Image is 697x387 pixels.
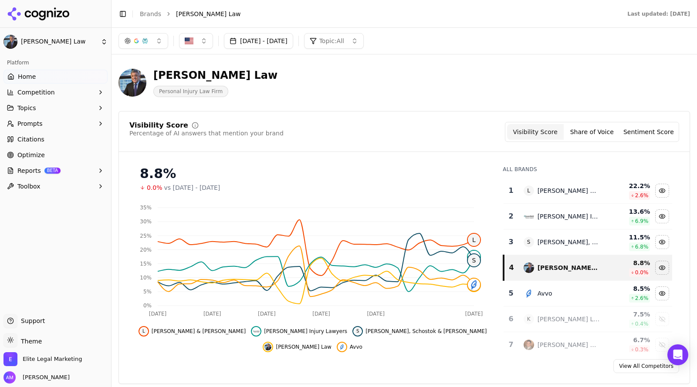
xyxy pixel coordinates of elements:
[507,211,514,222] div: 2
[3,132,108,146] a: Citations
[468,251,480,263] img: rosenfeld injury lawyers
[538,263,600,272] div: [PERSON_NAME] Law
[153,68,277,82] div: [PERSON_NAME] Law
[147,183,162,192] span: 0.0%
[538,186,600,195] div: [PERSON_NAME] & [PERSON_NAME]
[17,182,41,191] span: Toolbox
[140,328,147,335] span: L
[17,338,42,345] span: Theme
[607,233,650,242] div: 11.5 %
[367,311,385,317] tspan: [DATE]
[143,303,152,309] tspan: 0%
[129,122,188,129] div: Visibility Score
[276,343,331,350] span: [PERSON_NAME] Law
[251,326,347,337] button: Hide rosenfeld injury lawyers data
[21,38,97,46] span: [PERSON_NAME] Law
[607,259,650,267] div: 8.8 %
[3,371,70,384] button: Open user button
[18,72,36,81] span: Home
[17,166,41,175] span: Reports
[524,314,534,324] span: K
[524,262,534,273] img: malman law
[263,342,331,352] button: Hide malman law data
[164,183,220,192] span: vs [DATE] - [DATE]
[118,69,146,97] img: Malman Law
[627,10,690,17] div: Last updated: [DATE]
[635,320,649,327] span: 0.4 %
[312,311,330,317] tspan: [DATE]
[337,342,362,352] button: Hide avvo data
[504,255,672,281] tr: 4malman law[PERSON_NAME] Law8.8%0.0%Hide malman law data
[3,70,108,84] a: Home
[140,261,152,267] tspan: 15%
[635,218,649,225] span: 6.9 %
[17,135,44,144] span: Citations
[507,185,514,196] div: 1
[507,314,514,324] div: 6
[635,243,649,250] span: 6.8 %
[607,336,650,344] div: 6.7 %
[17,119,43,128] span: Prompts
[655,338,669,352] button: Show john j. malm & associates data
[538,238,600,246] div: [PERSON_NAME], Schostok & [PERSON_NAME]
[3,352,17,366] img: Elite Legal Marketing
[264,343,271,350] img: malman law
[635,269,649,276] span: 0.0 %
[176,10,241,18] span: [PERSON_NAME] Law
[524,211,534,222] img: rosenfeld injury lawyers
[140,219,152,225] tspan: 30%
[139,326,246,337] button: Hide levin & perconti data
[3,371,16,384] img: Alex Morris
[524,237,534,247] span: S
[258,311,276,317] tspan: [DATE]
[635,346,649,353] span: 0.3 %
[352,326,487,337] button: Hide salvi, schostok & pritchard data
[667,344,688,365] div: Open Intercom Messenger
[524,288,534,299] img: avvo
[17,88,55,97] span: Competition
[504,332,672,358] tr: 7john j. malm & associates[PERSON_NAME] & Associates6.7%0.3%Show john j. malm & associates data
[507,288,514,299] div: 5
[635,192,649,199] span: 2.6 %
[655,312,669,326] button: Show kreisman law offices data
[17,151,45,159] span: Optimize
[224,33,293,49] button: [DATE] - [DATE]
[140,247,152,253] tspan: 20%
[140,10,610,18] nav: breadcrumb
[655,286,669,300] button: Hide avvo data
[143,289,152,295] tspan: 5%
[538,340,600,349] div: [PERSON_NAME] & Associates
[655,209,669,223] button: Hide rosenfeld injury lawyers data
[503,166,672,173] div: All Brands
[19,374,70,381] span: [PERSON_NAME]
[3,148,108,162] a: Optimize
[504,178,672,204] tr: 1L[PERSON_NAME] & [PERSON_NAME]22.2%2.6%Hide levin & perconti data
[504,204,672,229] tr: 2rosenfeld injury lawyers[PERSON_NAME] Injury Lawyers13.6%6.9%Hide rosenfeld injury lawyers data
[129,129,284,138] div: Percentage of AI answers that mention your brand
[564,124,620,140] button: Share of Voice
[140,275,152,281] tspan: 10%
[365,328,487,335] span: [PERSON_NAME], Schostok & [PERSON_NAME]
[620,124,677,140] button: Sentiment Score
[538,315,600,323] div: [PERSON_NAME] Law Offices
[3,35,17,49] img: Malman Law
[613,359,679,373] a: View All Competitors
[319,37,344,45] span: Topic: All
[149,311,167,317] tspan: [DATE]
[354,328,361,335] span: S
[538,212,600,221] div: [PERSON_NAME] Injury Lawyers
[655,235,669,249] button: Hide salvi, schostok & pritchard data
[508,262,514,273] div: 4
[203,311,221,317] tspan: [DATE]
[140,205,152,211] tspan: 35%
[507,237,514,247] div: 3
[17,316,45,325] span: Support
[507,340,514,350] div: 7
[3,352,82,366] button: Open organization switcher
[504,306,672,332] tr: 6K[PERSON_NAME] Law Offices7.5%0.4%Show kreisman law offices data
[468,254,480,266] span: S
[23,355,82,363] span: Elite Legal Marketing
[3,179,108,193] button: Toolbox
[350,343,362,350] span: Avvo
[3,101,108,115] button: Topics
